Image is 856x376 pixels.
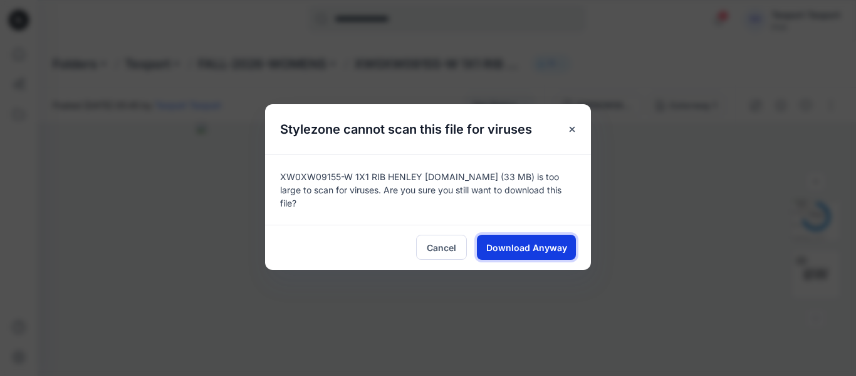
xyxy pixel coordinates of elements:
[561,118,583,141] button: Close
[427,241,456,254] span: Cancel
[486,241,567,254] span: Download Anyway
[265,104,547,154] h5: Stylezone cannot scan this file for viruses
[416,235,467,260] button: Cancel
[265,154,591,225] div: XW0XW09155-W 1X1 RIB HENLEY [DOMAIN_NAME] (33 MB) is too large to scan for viruses. Are you sure ...
[477,235,576,260] button: Download Anyway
